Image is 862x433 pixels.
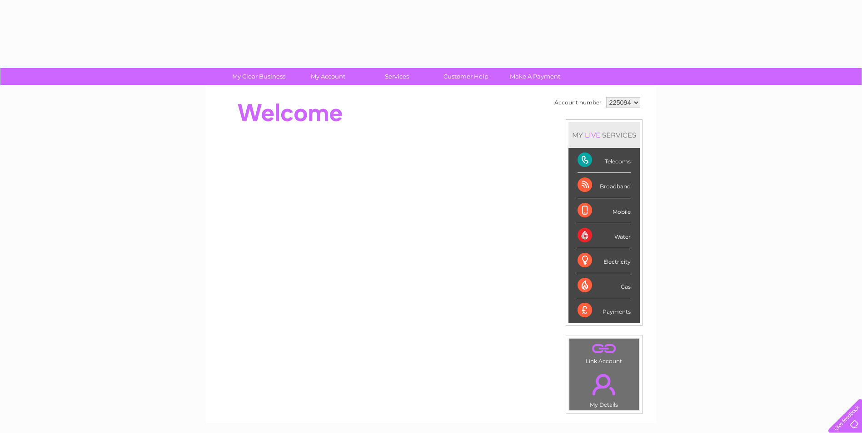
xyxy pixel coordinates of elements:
a: Customer Help [429,68,503,85]
div: Gas [578,273,631,298]
div: Water [578,223,631,248]
div: LIVE [583,131,602,139]
div: Electricity [578,248,631,273]
td: Account number [552,95,604,110]
td: My Details [569,366,639,411]
div: Mobile [578,198,631,223]
div: Telecoms [578,148,631,173]
div: MY SERVICES [568,122,640,148]
a: Make A Payment [498,68,573,85]
div: Payments [578,298,631,323]
a: My Clear Business [221,68,296,85]
td: Link Account [569,338,639,367]
a: . [572,341,637,357]
a: . [572,369,637,400]
a: My Account [290,68,365,85]
div: Broadband [578,173,631,198]
a: Services [359,68,434,85]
